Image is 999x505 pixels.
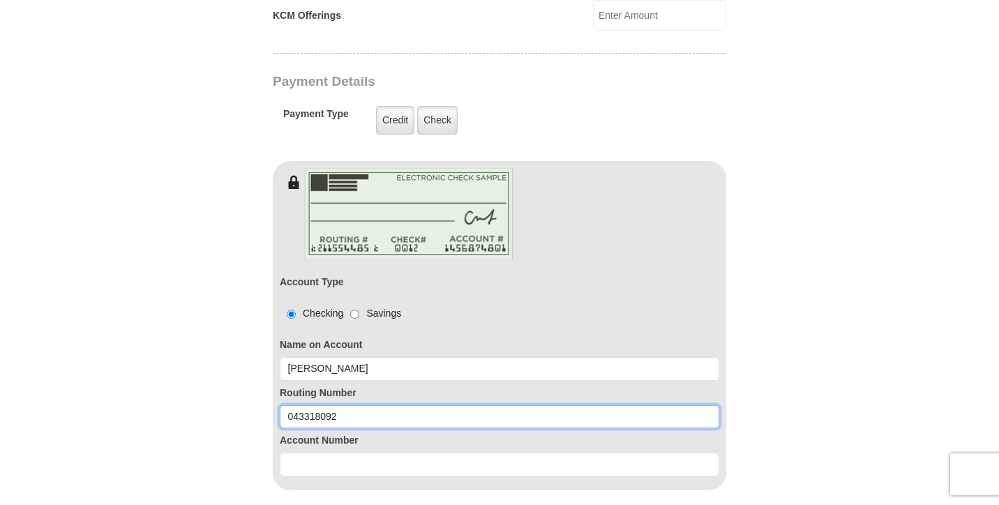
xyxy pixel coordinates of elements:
img: check-en.png [304,168,513,259]
h5: Payment Type [283,108,349,127]
label: KCM Offerings [273,8,341,23]
div: Checking Savings [280,306,401,321]
label: Check [417,106,458,135]
label: Credit [376,106,414,135]
h3: Payment Details [273,74,629,90]
label: Name on Account [280,338,719,352]
label: Routing Number [280,386,719,400]
label: Account Number [280,433,719,448]
label: Account Type [280,275,344,289]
